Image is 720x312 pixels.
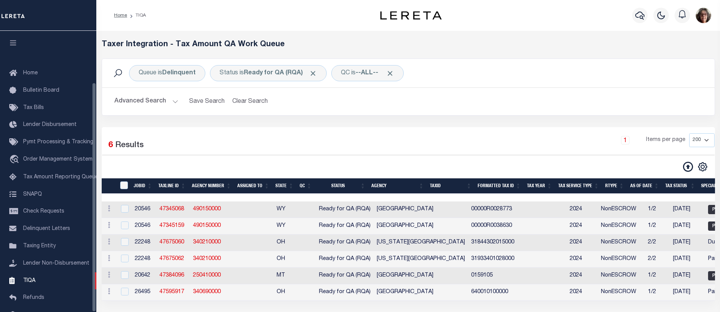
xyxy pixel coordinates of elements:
[374,218,468,235] td: [GEOGRAPHIC_DATA]
[468,268,517,284] td: 0159105
[555,178,602,194] th: Tax Service Type: activate to sort column ascending
[132,251,156,268] td: 22248
[127,12,146,19] li: TIQA
[386,69,394,77] span: Click to Remove
[374,251,468,268] td: [US_STATE][GEOGRAPHIC_DATA]
[23,243,56,249] span: Taxing Entity
[468,251,517,268] td: 31933401028000
[645,235,670,251] td: 2/2
[274,201,298,218] td: WY
[193,240,221,245] a: 340210000
[468,284,517,301] td: 640010100000
[670,201,705,218] td: [DATE]
[670,251,705,268] td: [DATE]
[567,218,598,235] td: 2024
[297,178,315,194] th: QC: activate to sort column ascending
[193,206,221,212] a: 490150000
[132,284,156,301] td: 26495
[272,178,297,194] th: State: activate to sort column ascending
[468,218,517,235] td: 00000R0038630
[662,178,698,194] th: Tax Status: activate to sort column ascending
[670,284,705,301] td: [DATE]
[274,218,298,235] td: WY
[244,70,317,76] b: Ready for QA (RQA)
[234,178,272,194] th: Assigned To: activate to sort column ascending
[645,218,670,235] td: 1/2
[210,65,327,81] div: Status is
[132,201,156,218] td: 20546
[319,273,371,278] span: Ready for QA (RQA)
[627,178,662,194] th: As Of Date: activate to sort column ascending
[23,122,77,127] span: Lender Disbursement
[23,70,38,76] span: Home
[598,284,645,301] td: NonESCROW
[189,178,234,194] th: Agency Number: activate to sort column ascending
[132,235,156,251] td: 22248
[475,178,524,194] th: Formatted Tax ID: activate to sort column ascending
[159,289,184,295] a: 47595917
[274,268,298,284] td: MT
[23,261,89,266] span: Lender Non-Disbursement
[598,235,645,251] td: NonESCROW
[274,251,298,268] td: OH
[23,226,70,231] span: Delinquent Letters
[567,201,598,218] td: 2024
[23,209,64,214] span: Check Requests
[567,251,598,268] td: 2024
[374,201,468,218] td: [GEOGRAPHIC_DATA]
[567,235,598,251] td: 2024
[368,178,427,194] th: Agency: activate to sort column ascending
[319,256,371,262] span: Ready for QA (RQA)
[645,251,670,268] td: 2/2
[309,69,317,77] span: Click to Remove
[646,136,685,144] span: Items per page
[23,139,93,145] span: Pymt Processing & Tracking
[193,273,221,278] a: 250410000
[645,201,670,218] td: 1/2
[132,268,156,284] td: 20642
[468,201,517,218] td: 00000R0028773
[274,284,298,301] td: OH
[645,268,670,284] td: 1/2
[159,273,184,278] a: 47384096
[114,13,127,18] a: Home
[315,178,368,194] th: Status: activate to sort column ascending
[468,235,517,251] td: 31844302015000
[159,223,184,228] a: 47345159
[229,94,271,109] button: Clear Search
[598,268,645,284] td: NonESCROW
[23,174,98,180] span: Tax Amount Reporting Queue
[132,218,156,235] td: 20546
[23,157,92,162] span: Order Management System
[155,178,189,194] th: TaxLine ID: activate to sort column ascending
[670,218,705,235] td: [DATE]
[567,284,598,301] td: 2024
[331,65,404,81] div: QC is
[524,178,555,194] th: Tax Year: activate to sort column ascending
[23,191,42,197] span: SNAPQ
[319,240,371,245] span: Ready for QA (RQA)
[193,256,221,262] a: 340210000
[598,251,645,268] td: NonESCROW
[670,268,705,284] td: [DATE]
[621,136,629,144] a: 1
[567,268,598,284] td: 2024
[598,201,645,218] td: NonESCROW
[23,295,44,300] span: Refunds
[129,65,205,81] div: Queue is
[645,284,670,301] td: 1/2
[274,235,298,251] td: OH
[108,141,113,149] span: 6
[374,284,468,301] td: [GEOGRAPHIC_DATA]
[602,178,627,194] th: RType: activate to sort column ascending
[131,178,155,194] th: JobID: activate to sort column ascending
[115,139,144,152] label: Results
[185,94,229,109] button: Save Search
[115,178,131,194] th: TaxID
[159,206,184,212] a: 47345068
[193,223,221,228] a: 490150000
[319,289,371,295] span: Ready for QA (RQA)
[23,88,59,93] span: Bulletin Board
[162,70,196,76] b: Delinquent
[670,235,705,251] td: [DATE]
